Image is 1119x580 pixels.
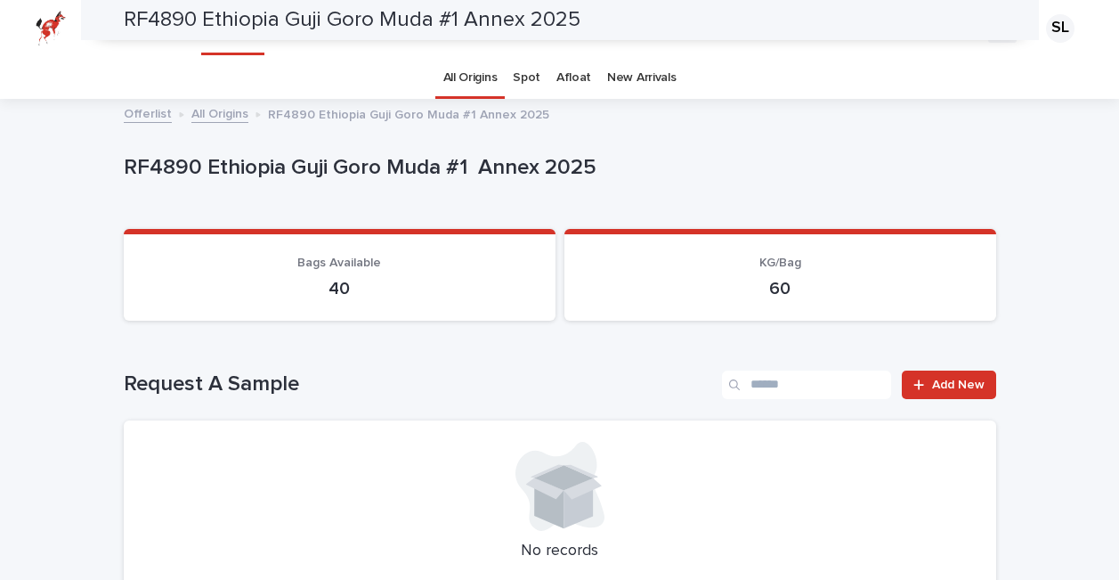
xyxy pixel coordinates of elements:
[556,57,591,99] a: Afloat
[145,278,534,299] p: 40
[759,257,801,269] span: KG/Bag
[297,257,381,269] span: Bags Available
[145,542,975,561] p: No records
[607,57,676,99] a: New Arrivals
[513,57,540,99] a: Spot
[722,371,891,399] input: Search
[268,103,549,123] p: RF4890 Ethiopia Guji Goro Muda #1 Annex 2025
[932,379,985,391] span: Add New
[124,155,989,181] p: RF4890 Ethiopia Guji Goro Muda #1 Annex 2025
[124,372,716,397] h1: Request A Sample
[443,57,498,99] a: All Origins
[586,278,975,299] p: 60
[1046,14,1074,43] div: SL
[124,102,172,123] a: Offerlist
[191,102,248,123] a: All Origins
[902,371,995,399] a: Add New
[36,11,66,46] img: zttTXibQQrCfv9chImQE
